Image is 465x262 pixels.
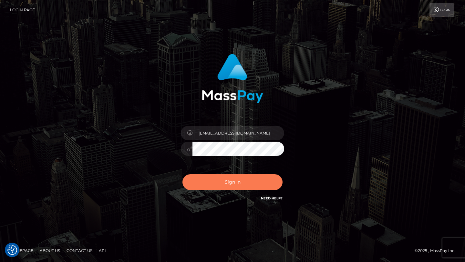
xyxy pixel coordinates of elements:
a: Contact Us [64,246,95,256]
img: Revisit consent button [7,245,17,255]
a: Need Help? [261,196,283,200]
input: Username... [192,126,284,140]
a: API [96,246,108,256]
a: About Us [37,246,63,256]
button: Consent Preferences [7,245,17,255]
a: Homepage [7,246,36,256]
a: Login Page [10,3,35,17]
a: Login [429,3,454,17]
div: © 2025 , MassPay Inc. [415,247,460,254]
button: Sign in [182,174,283,190]
img: MassPay Login [202,54,263,103]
